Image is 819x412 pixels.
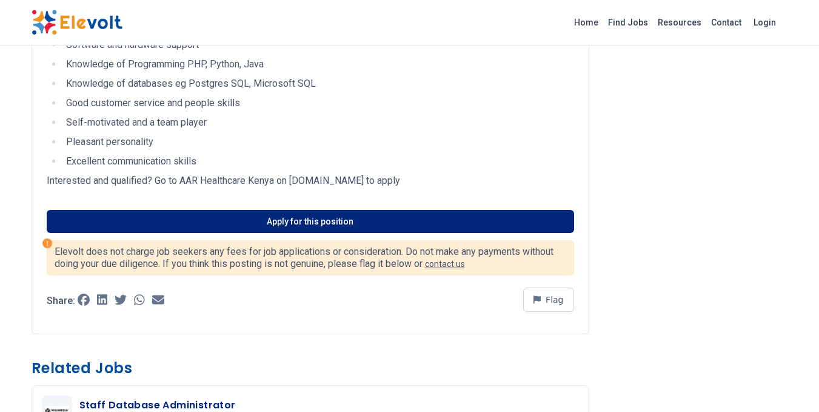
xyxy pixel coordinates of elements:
[706,13,746,32] a: Contact
[425,259,465,269] a: contact us
[569,13,603,32] a: Home
[746,10,783,35] a: Login
[62,115,574,130] li: Self-motivated and a team player
[653,13,706,32] a: Resources
[62,96,574,110] li: Good customer service and people skills
[47,210,574,233] a: Apply for this position
[62,57,574,72] li: Knowledge of Programming PHP, Python, Java
[32,359,589,378] h3: Related Jobs
[47,174,574,188] p: Interested and qualified? Go to AAR Healthcare Kenya on [DOMAIN_NAME] to apply
[47,296,75,306] p: Share:
[62,135,574,149] li: Pleasant personality
[603,13,653,32] a: Find Jobs
[523,288,574,312] button: Flag
[32,10,122,35] img: Elevolt
[55,246,566,270] p: Elevolt does not charge job seekers any fees for job applications or consideration. Do not make a...
[62,76,574,91] li: Knowledge of databases eg Postgres SQL, Microsoft SQL
[62,154,574,169] li: Excellent communication skills
[758,354,819,412] iframe: Chat Widget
